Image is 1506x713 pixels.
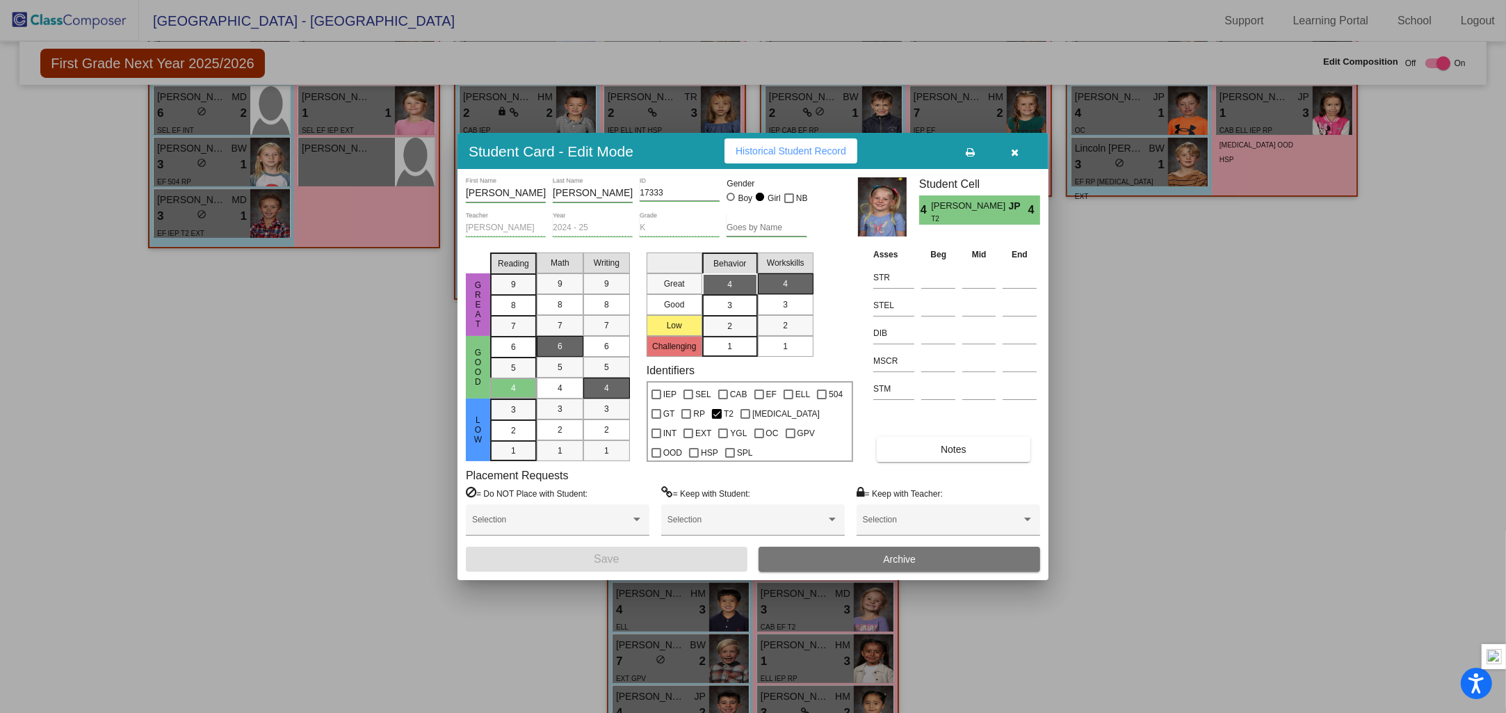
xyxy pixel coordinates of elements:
[604,403,609,415] span: 3
[727,278,732,291] span: 4
[558,298,562,311] span: 8
[604,424,609,436] span: 2
[558,444,562,457] span: 1
[870,247,918,262] th: Asses
[727,320,732,333] span: 2
[857,486,943,500] label: = Keep with Teacher:
[695,386,711,403] span: SEL
[727,340,732,353] span: 1
[727,223,807,233] input: goes by name
[736,145,846,157] span: Historical Student Record
[558,403,562,415] span: 3
[511,320,516,333] span: 7
[647,364,695,377] label: Identifiers
[498,257,529,270] span: Reading
[959,247,999,262] th: Mid
[604,340,609,353] span: 6
[752,406,820,422] span: [MEDICAL_DATA]
[1028,202,1040,218] span: 4
[873,351,914,371] input: assessment
[663,406,675,422] span: GT
[594,553,619,565] span: Save
[604,361,609,374] span: 5
[724,406,734,422] span: T2
[594,257,620,269] span: Writing
[919,177,1040,191] h3: Student Cell
[877,437,1030,462] button: Notes
[472,415,485,444] span: Low
[1009,199,1028,214] span: JP
[829,386,843,403] span: 504
[558,319,562,332] span: 7
[919,202,931,218] span: 4
[766,425,779,442] span: OC
[551,257,569,269] span: Math
[558,361,562,374] span: 5
[730,386,747,403] span: CAB
[783,298,788,311] span: 3
[558,278,562,290] span: 9
[873,267,914,288] input: assessment
[727,177,807,190] mat-label: Gender
[466,547,747,572] button: Save
[604,444,609,457] span: 1
[558,340,562,353] span: 6
[767,257,804,269] span: Workskills
[713,257,746,270] span: Behavior
[873,378,914,399] input: assessment
[604,278,609,290] span: 9
[737,444,753,461] span: SPL
[472,280,485,329] span: Great
[553,223,633,233] input: year
[931,199,1008,214] span: [PERSON_NAME]
[783,319,788,332] span: 2
[766,386,777,403] span: EF
[797,425,815,442] span: GPV
[604,319,609,332] span: 7
[604,298,609,311] span: 8
[999,247,1040,262] th: End
[759,547,1040,572] button: Archive
[661,486,750,500] label: = Keep with Student:
[558,382,562,394] span: 4
[663,444,682,461] span: OOD
[466,469,569,482] label: Placement Requests
[873,295,914,316] input: assessment
[941,444,966,455] span: Notes
[796,190,808,207] span: NB
[931,214,998,224] span: T2
[724,138,857,163] button: Historical Student Record
[767,192,781,205] div: Girl
[873,323,914,344] input: assessment
[511,444,516,457] span: 1
[466,486,588,500] label: = Do NOT Place with Student:
[511,382,516,394] span: 4
[730,425,747,442] span: YGL
[693,406,705,422] span: RP
[701,444,718,461] span: HSP
[727,299,732,312] span: 3
[783,340,788,353] span: 1
[695,425,711,442] span: EXT
[472,348,485,387] span: Good
[640,223,720,233] input: grade
[511,424,516,437] span: 2
[738,192,753,205] div: Boy
[640,189,720,198] input: Enter ID
[663,386,677,403] span: IEP
[511,362,516,374] span: 5
[511,278,516,291] span: 9
[469,143,633,160] h3: Student Card - Edit Mode
[466,223,546,233] input: teacher
[883,554,916,565] span: Archive
[558,424,562,436] span: 2
[783,278,788,290] span: 4
[604,382,609,394] span: 4
[795,386,810,403] span: ELL
[511,341,516,353] span: 6
[511,299,516,312] span: 8
[663,425,677,442] span: INT
[918,247,959,262] th: Beg
[511,403,516,416] span: 3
